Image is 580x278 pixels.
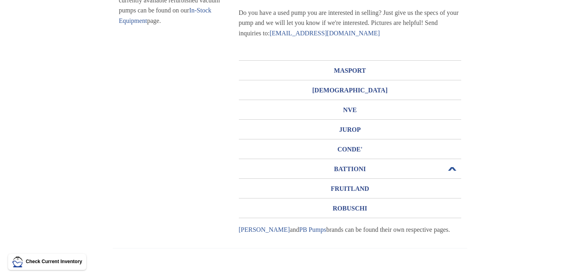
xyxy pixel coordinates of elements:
[119,7,211,24] a: In-Stock Equipment
[239,159,462,178] a: BATTIONIOpen or Close
[239,104,462,117] h3: NVE
[239,140,462,159] a: CONDE'
[239,81,462,100] a: [DEMOGRAPHIC_DATA]
[299,226,326,233] a: PB Pumps
[239,84,462,97] h3: [DEMOGRAPHIC_DATA]
[239,199,462,218] a: ROBUSCHI
[239,179,462,198] a: FRUITLAND
[239,182,462,195] h3: FRUITLAND
[239,202,462,215] h3: ROBUSCHI
[239,123,462,136] h3: JUROP
[12,256,23,268] img: LMT Icon
[239,120,462,139] a: JUROP
[26,258,82,266] p: Check Current Inventory
[239,225,462,235] div: and brands can be found their own respective pages.
[239,64,462,77] h3: MASPORT
[239,143,462,156] h3: CONDE'
[239,163,462,176] h3: BATTIONI
[239,226,290,233] a: [PERSON_NAME]
[239,100,462,119] a: NVE
[447,166,457,172] span: Open or Close
[269,30,380,37] a: [EMAIL_ADDRESS][DOMAIN_NAME]
[239,61,462,80] a: MASPORT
